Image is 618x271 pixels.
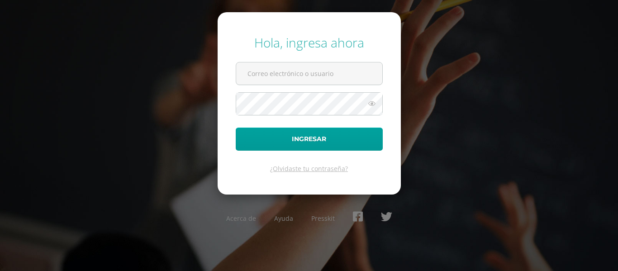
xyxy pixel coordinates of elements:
[274,214,293,223] a: Ayuda
[311,214,335,223] a: Presskit
[236,34,383,51] div: Hola, ingresa ahora
[236,128,383,151] button: Ingresar
[270,164,348,173] a: ¿Olvidaste tu contraseña?
[226,214,256,223] a: Acerca de
[236,62,382,85] input: Correo electrónico o usuario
